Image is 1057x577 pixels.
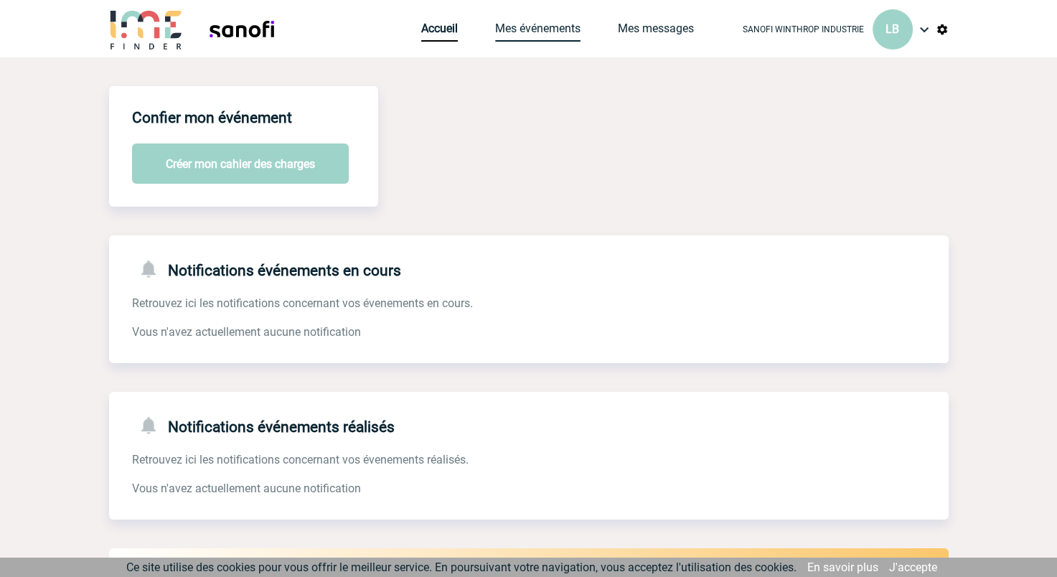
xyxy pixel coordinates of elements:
span: Vous n'avez actuellement aucune notification [132,482,361,495]
h4: Notifications événements en cours [132,258,401,279]
img: notifications-24-px-g.png [138,258,168,279]
h4: Notifications événements réalisés [132,415,395,436]
h4: Confier mon événement [132,109,292,126]
a: Mes messages [618,22,694,42]
a: En savoir plus [807,560,878,574]
span: Ce site utilise des cookies pour vous offrir le meilleur service. En poursuivant votre navigation... [126,560,797,574]
span: Retrouvez ici les notifications concernant vos évenements en cours. [132,296,473,310]
img: notifications-24-px-g.png [138,415,168,436]
a: J'accepte [889,560,937,574]
span: LB [885,22,899,36]
button: Créer mon cahier des charges [132,144,349,184]
a: Mes événements [495,22,581,42]
img: IME-Finder [109,9,184,50]
a: Accueil [421,22,458,42]
span: Retrouvez ici les notifications concernant vos évenements réalisés. [132,453,469,466]
span: SANOFI WINTHROP INDUSTRIE [743,24,864,34]
span: Vous n'avez actuellement aucune notification [132,325,361,339]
